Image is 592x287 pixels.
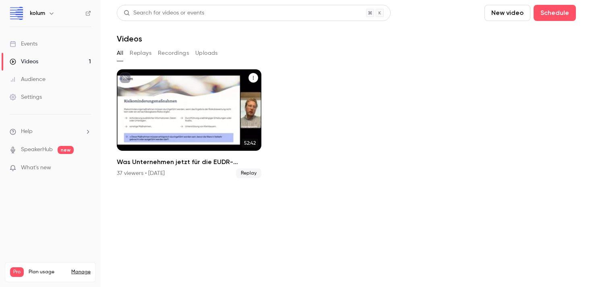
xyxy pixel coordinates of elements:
[130,47,151,60] button: Replays
[81,164,91,172] iframe: Noticeable Trigger
[236,168,261,178] span: Replay
[58,146,74,154] span: new
[71,269,91,275] a: Manage
[21,146,53,154] a: SpeakerHub
[29,269,66,275] span: Plan usage
[242,139,258,148] span: 52:42
[484,5,530,21] button: New video
[117,34,142,44] h1: Videos
[195,47,218,60] button: Uploads
[117,157,261,167] h2: Was Unternehmen jetzt für die EUDR-Compliance tun müssen + Live Q&A
[10,75,46,83] div: Audience
[117,47,123,60] button: All
[117,5,576,282] section: Videos
[10,93,42,101] div: Settings
[21,127,33,136] span: Help
[10,58,38,66] div: Videos
[10,40,37,48] div: Events
[534,5,576,21] button: Schedule
[117,69,576,178] ul: Videos
[10,127,91,136] li: help-dropdown-opener
[117,69,261,178] a: 52:42Was Unternehmen jetzt für die EUDR-Compliance tun müssen + Live Q&A37 viewers • [DATE]Replay
[10,7,23,20] img: kolum
[30,9,45,17] h6: kolum
[117,69,261,178] li: Was Unternehmen jetzt für die EUDR-Compliance tun müssen + Live Q&A
[117,169,165,177] div: 37 viewers • [DATE]
[124,9,204,17] div: Search for videos or events
[120,73,130,83] button: unpublished
[10,267,24,277] span: Pro
[158,47,189,60] button: Recordings
[21,164,51,172] span: What's new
